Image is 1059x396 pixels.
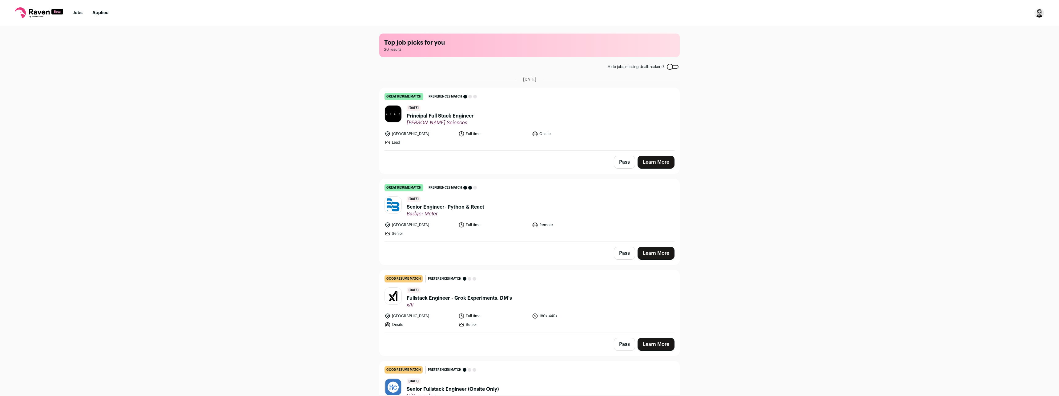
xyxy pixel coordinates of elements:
[407,211,484,217] span: Badger Meter
[407,112,474,120] span: Principal Full Stack Engineer
[523,77,536,83] span: [DATE]
[385,93,423,100] div: great resume match
[385,230,455,237] li: Senior
[385,288,401,304] img: 1c83009fa4f7cde7cb39cbbab8c4a426dc53311057c27b3c23d82261299489ff.jpg
[385,197,401,213] img: 22dad5ef5bbc03bcb39fd29330e0be69c60daf0d36100ae95e9dcbc8794ad8e7
[385,106,401,122] img: c3b5fc4abfd39cbcdeba34de31fe0a4300fec9d0363360ebd12acd07410f502a.jpg
[458,313,529,319] li: Full time
[385,379,401,395] img: 3f7b3b95677087a350f46190cd2dc3d21c7b45d6c46a25771675d38a46c37dc4.jpg
[385,275,423,282] div: good resume match
[407,386,499,393] span: Senior Fullstack Engineer (Onsite Only)
[385,184,423,191] div: great resume match
[532,222,602,228] li: Remote
[385,366,423,374] div: good resume match
[407,302,512,308] span: xAI
[385,131,455,137] li: [GEOGRAPHIC_DATA]
[385,313,455,319] li: [GEOGRAPHIC_DATA]
[458,222,529,228] li: Full time
[614,338,635,351] button: Pass
[638,247,674,260] a: Learn More
[614,156,635,169] button: Pass
[407,105,421,111] span: [DATE]
[380,270,679,333] a: good resume match Preferences match [DATE] Fullstack Engineer - Grok Experiments, DM's xAI [GEOGR...
[407,294,512,302] span: Fullstack Engineer - Grok Experiments, DM's
[614,247,635,260] button: Pass
[428,276,461,282] span: Preferences match
[532,313,602,319] li: 180k-440k
[638,156,674,169] a: Learn More
[407,120,474,126] span: [PERSON_NAME] Sciences
[380,179,679,242] a: great resume match Preferences match [DATE] Senior Engineer- Python & React Badger Meter [GEOGRAP...
[407,378,421,384] span: [DATE]
[407,196,421,202] span: [DATE]
[407,203,484,211] span: Senior Engineer- Python & React
[429,185,462,191] span: Preferences match
[385,139,455,146] li: Lead
[638,338,674,351] a: Learn More
[407,287,421,293] span: [DATE]
[380,88,679,150] a: great resume match Preferences match [DATE] Principal Full Stack Engineer [PERSON_NAME] Sciences ...
[1034,8,1044,18] img: 4893885-medium_jpg
[429,94,462,100] span: Preferences match
[384,38,675,47] h1: Top job picks for you
[385,322,455,328] li: Onsite
[458,131,529,137] li: Full time
[458,322,529,328] li: Senior
[532,131,602,137] li: Onsite
[608,64,664,69] span: Hide jobs missing dealbreakers?
[1034,8,1044,18] button: Open dropdown
[428,367,461,373] span: Preferences match
[73,11,83,15] a: Jobs
[384,47,675,52] span: 20 results
[385,222,455,228] li: [GEOGRAPHIC_DATA]
[92,11,109,15] a: Applied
